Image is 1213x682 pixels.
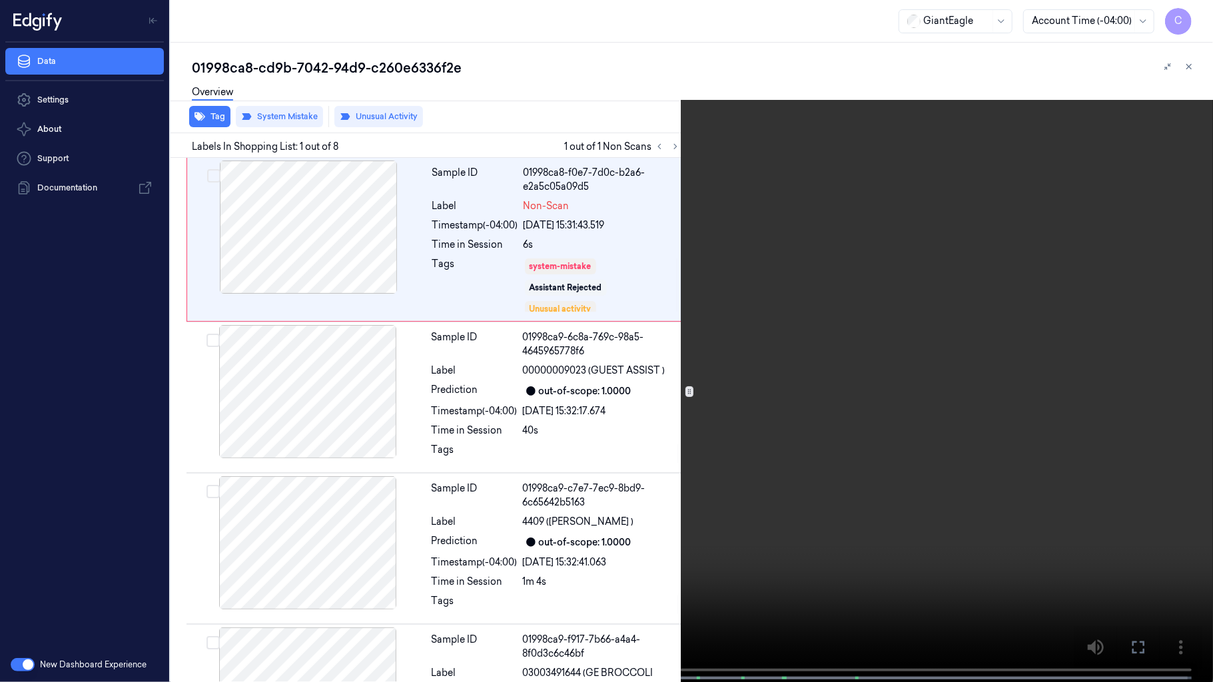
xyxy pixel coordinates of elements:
[192,59,1202,77] div: 01998ca8-cd9b-7042-94d9-c260e6336f2e
[334,106,423,127] button: Unusual Activity
[432,633,518,661] div: Sample ID
[523,404,681,418] div: [DATE] 15:32:17.674
[432,330,518,358] div: Sample ID
[524,199,570,213] span: Non-Scan
[432,364,518,378] div: Label
[432,482,518,510] div: Sample ID
[143,10,164,31] button: Toggle Navigation
[432,218,518,232] div: Timestamp (-04:00)
[192,140,338,154] span: Labels In Shopping List: 1 out of 8
[5,174,164,201] a: Documentation
[432,257,518,313] div: Tags
[523,364,665,378] span: 00000009023 (GUEST ASSIST )
[432,443,518,464] div: Tags
[1165,8,1192,35] button: C
[5,145,164,172] a: Support
[539,384,631,398] div: out-of-scope: 1.0000
[432,404,518,418] div: Timestamp (-04:00)
[524,166,680,194] div: 01998ca8-f0e7-7d0c-b2a6-e2a5c05a09d5
[189,106,230,127] button: Tag
[530,282,602,294] div: Assistant Rejected
[207,169,220,182] button: Select row
[432,534,518,550] div: Prediction
[523,633,681,661] div: 01998ca9-f917-7b66-a4a4-8f0d3c6c46bf
[523,424,681,438] div: 40s
[524,238,680,252] div: 6s
[523,330,681,358] div: 01998ca9-6c8a-769c-98a5-4645965778f6
[192,85,233,101] a: Overview
[523,555,681,569] div: [DATE] 15:32:41.063
[432,555,518,569] div: Timestamp (-04:00)
[206,636,220,649] button: Select row
[432,199,518,213] div: Label
[530,260,592,272] div: system-mistake
[432,383,518,399] div: Prediction
[432,575,518,589] div: Time in Session
[432,166,518,194] div: Sample ID
[524,218,680,232] div: [DATE] 15:31:43.519
[5,48,164,75] a: Data
[432,424,518,438] div: Time in Session
[432,238,518,252] div: Time in Session
[523,575,681,589] div: 1m 4s
[236,106,323,127] button: System Mistake
[5,87,164,113] a: Settings
[432,594,518,615] div: Tags
[5,116,164,143] button: About
[432,515,518,529] div: Label
[564,139,683,155] span: 1 out of 1 Non Scans
[530,303,592,315] div: Unusual activity
[523,482,681,510] div: 01998ca9-c7e7-7ec9-8bd9-6c65642b5163
[523,515,634,529] span: 4409 ([PERSON_NAME] )
[539,535,631,549] div: out-of-scope: 1.0000
[206,485,220,498] button: Select row
[206,334,220,347] button: Select row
